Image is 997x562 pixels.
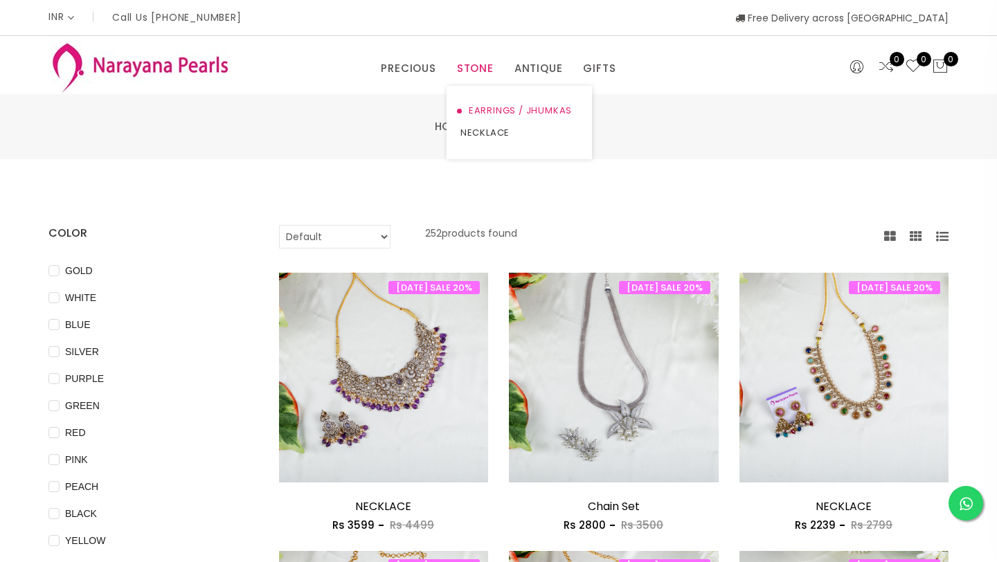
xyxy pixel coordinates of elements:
span: RED [60,425,91,440]
a: GIFTS [583,58,616,79]
span: [DATE] SALE 20% [619,281,710,294]
span: [DATE] SALE 20% [388,281,480,294]
a: ANTIQUE [514,58,563,79]
span: Rs 2799 [851,518,892,532]
p: Call Us [PHONE_NUMBER] [112,12,242,22]
span: 0 [944,52,958,66]
span: 0 [917,52,931,66]
span: BLACK [60,506,102,521]
span: Rs 3500 [621,518,663,532]
span: GOLD [60,263,98,278]
span: PURPLE [60,371,109,386]
a: 0 [878,58,895,76]
a: Home [435,119,465,134]
a: PRECIOUS [381,58,435,79]
span: SILVER [60,344,105,359]
a: 0 [905,58,922,76]
a: Chain Set [588,498,640,514]
span: Rs 4499 [390,518,434,532]
span: PEACH [60,479,104,494]
a: NECKLACE [816,498,872,514]
span: PINK [60,452,93,467]
span: [DATE] SALE 20% [849,281,940,294]
span: Free Delivery across [GEOGRAPHIC_DATA] [735,11,949,25]
h4: COLOR [48,225,237,242]
span: YELLOW [60,533,111,548]
span: WHITE [60,290,102,305]
button: 0 [932,58,949,76]
a: NECKLACE [355,498,411,514]
a: NECKLACE [460,122,578,144]
span: Rs 2800 [564,518,606,532]
span: Rs 3599 [332,518,375,532]
span: GREEN [60,398,105,413]
span: 0 [890,52,904,66]
a: EARRINGS / JHUMKAS [460,100,578,122]
span: BLUE [60,317,96,332]
p: 252 products found [425,225,517,248]
span: Rs 2239 [795,518,836,532]
a: STONE [457,58,494,79]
